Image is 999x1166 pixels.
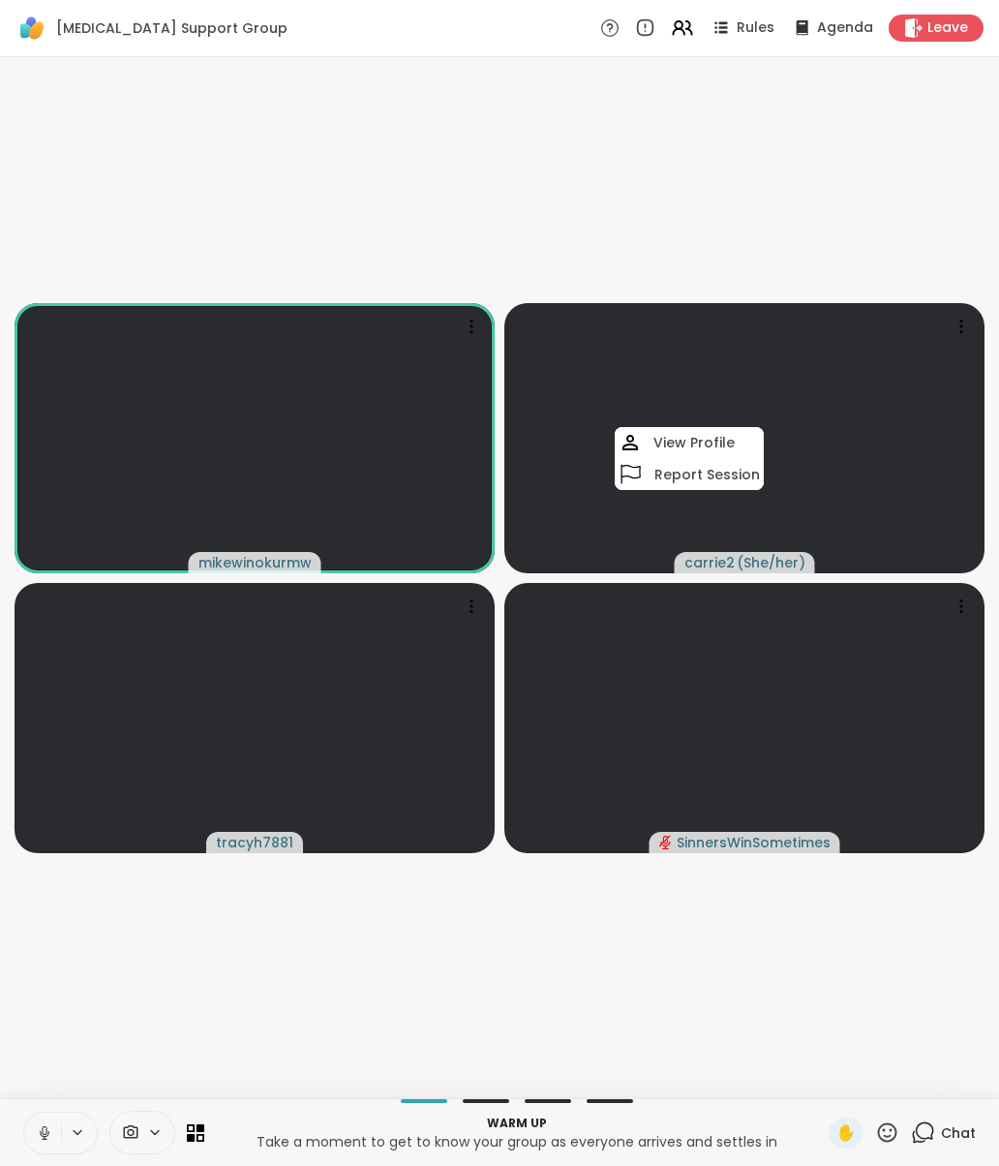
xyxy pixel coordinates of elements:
[836,1121,856,1145] span: ✋
[654,465,760,484] h4: Report Session
[677,833,831,852] span: SinnersWinSometimes
[941,1123,976,1143] span: Chat
[56,18,288,38] span: [MEDICAL_DATA] Support Group
[684,553,735,572] span: carrie2
[817,18,873,38] span: Agenda
[737,18,774,38] span: Rules
[15,12,48,45] img: ShareWell Logomark
[216,1115,817,1132] p: Warm up
[927,18,968,38] span: Leave
[659,836,673,849] span: audio-muted
[737,553,805,572] span: ( She/her )
[198,553,312,572] span: mikewinokurmw
[653,433,735,452] h4: View Profile
[216,1132,817,1151] p: Take a moment to get to know your group as everyone arrives and settles in
[216,833,293,852] span: tracyh7881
